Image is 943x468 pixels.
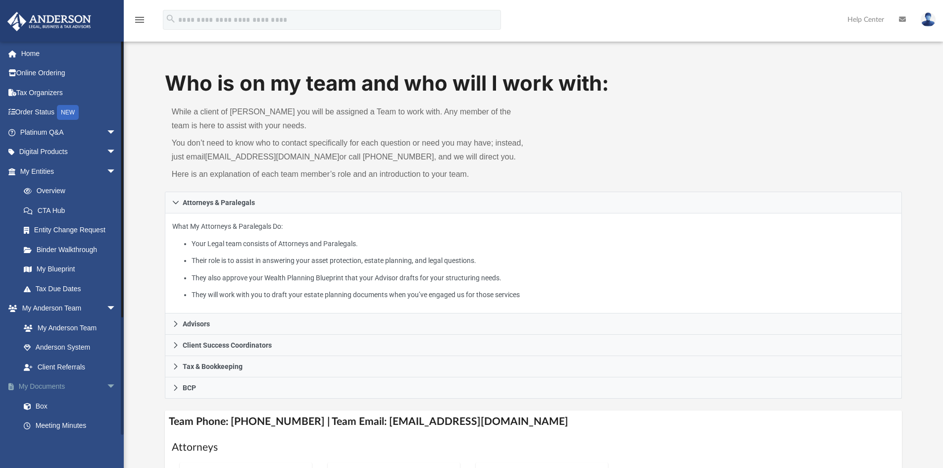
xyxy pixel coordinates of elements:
[165,313,902,335] a: Advisors
[14,318,121,338] a: My Anderson Team
[172,167,527,181] p: Here is an explanation of each team member’s role and an introduction to your team.
[165,192,902,213] a: Attorneys & Paralegals
[106,122,126,143] span: arrow_drop_down
[4,12,94,31] img: Anderson Advisors Platinum Portal
[183,384,196,391] span: BCP
[7,44,131,63] a: Home
[183,320,210,327] span: Advisors
[172,220,895,301] p: What My Attorneys & Paralegals Do:
[134,14,146,26] i: menu
[14,416,131,436] a: Meeting Minutes
[14,181,131,201] a: Overview
[7,299,126,318] a: My Anderson Teamarrow_drop_down
[14,260,126,279] a: My Blueprint
[14,220,131,240] a: Entity Change Request
[205,153,339,161] a: [EMAIL_ADDRESS][DOMAIN_NAME]
[14,396,126,416] a: Box
[183,363,243,370] span: Tax & Bookkeeping
[106,299,126,319] span: arrow_drop_down
[7,83,131,103] a: Tax Organizers
[7,63,131,83] a: Online Ordering
[106,377,126,397] span: arrow_drop_down
[165,356,902,377] a: Tax & Bookkeeping
[7,103,131,123] a: Order StatusNEW
[165,13,176,24] i: search
[165,411,902,433] h4: Team Phone: [PHONE_NUMBER] | Team Email: [EMAIL_ADDRESS][DOMAIN_NAME]
[106,142,126,162] span: arrow_drop_down
[165,69,902,98] h1: Who is on my team and who will I work with:
[7,122,131,142] a: Platinum Q&Aarrow_drop_down
[7,142,131,162] a: Digital Productsarrow_drop_down
[165,213,902,314] div: Attorneys & Paralegals
[183,342,272,349] span: Client Success Coordinators
[192,238,894,250] li: Your Legal team consists of Attorneys and Paralegals.
[106,161,126,182] span: arrow_drop_down
[172,136,527,164] p: You don’t need to know who to contact specifically for each question or need you may have; instea...
[14,240,131,260] a: Binder Walkthrough
[183,199,255,206] span: Attorneys & Paralegals
[172,105,527,133] p: While a client of [PERSON_NAME] you will be assigned a Team to work with. Any member of the team ...
[165,335,902,356] a: Client Success Coordinators
[14,279,131,299] a: Tax Due Dates
[165,377,902,399] a: BCP
[192,255,894,267] li: Their role is to assist in answering your asset protection, estate planning, and legal questions.
[192,289,894,301] li: They will work with you to draft your estate planning documents when you’ve engaged us for those ...
[14,201,131,220] a: CTA Hub
[7,161,131,181] a: My Entitiesarrow_drop_down
[57,105,79,120] div: NEW
[134,19,146,26] a: menu
[921,12,936,27] img: User Pic
[192,272,894,284] li: They also approve your Wealth Planning Blueprint that your Advisor drafts for your structuring ne...
[7,377,131,397] a: My Documentsarrow_drop_down
[172,440,895,455] h1: Attorneys
[14,357,126,377] a: Client Referrals
[14,338,126,358] a: Anderson System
